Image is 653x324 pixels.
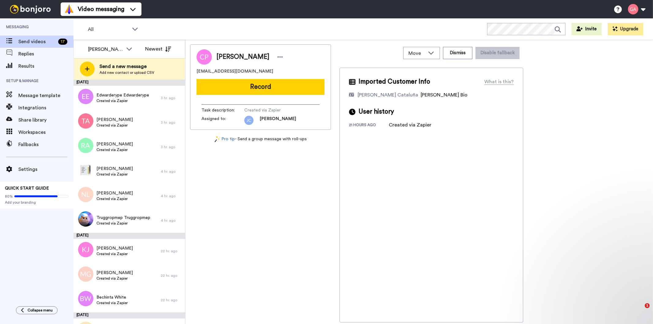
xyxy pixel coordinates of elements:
div: 3 hr. ago [161,96,182,100]
span: Results [18,62,73,70]
img: vm-color.svg [64,4,74,14]
span: [PERSON_NAME] [260,116,296,125]
div: 22 hr. ago [161,249,182,254]
div: 3 hr. ago [161,120,182,125]
span: Move [408,50,425,57]
span: Created via Zapier [96,196,133,201]
span: [PERSON_NAME] Bio [421,92,467,97]
div: [PERSON_NAME] Cataluña [358,91,418,99]
img: bw.png [78,291,93,306]
span: 1 [645,303,650,308]
span: Message template [18,92,73,99]
span: Created via Zapier [96,276,133,281]
img: ee.png [78,89,93,104]
img: mg.png [78,266,93,282]
span: Workspaces [18,129,73,136]
img: Image of Claudia Pearce [197,49,212,65]
span: [PERSON_NAME] [96,270,133,276]
img: jc.png [244,116,253,125]
img: bj-logo-header-white.svg [7,5,53,13]
div: 3 hr. ago [161,145,182,149]
button: Disable fallback [475,47,520,59]
span: [EMAIL_ADDRESS][DOMAIN_NAME] [197,68,273,74]
button: Collapse menu [16,306,58,314]
a: Pro tip [215,136,235,142]
span: [PERSON_NAME] [96,190,133,196]
div: 21 hours ago [349,122,389,129]
span: Share library [18,116,73,124]
span: Add new contact or upload CSV [99,70,154,75]
span: [PERSON_NAME] [96,117,133,123]
div: 17 [58,39,67,45]
img: 31ea78ef-3581-4afd-ad45-fce7a25217f2.jpg [78,211,93,227]
iframe: Intercom live chat [632,303,647,318]
span: Collapse menu [28,308,53,313]
img: ta.png [78,113,93,129]
span: Bechinta White [96,294,128,300]
span: Truggropmep Truggropmep [96,215,150,221]
img: magic-wand.svg [215,136,220,142]
span: [PERSON_NAME] [96,141,133,147]
span: Created via Zapier [96,251,133,256]
span: Send a new message [99,63,154,70]
span: Created via Zapier [96,221,150,226]
button: Dismiss [443,47,472,59]
span: Task description : [201,107,244,113]
div: [PERSON_NAME] [88,46,123,53]
span: Send videos [18,38,56,45]
div: Created via Zapier [389,121,431,129]
span: Integrations [18,104,73,111]
span: [PERSON_NAME] [216,52,269,62]
div: 22 hr. ago [161,298,182,303]
img: kj.png [78,242,93,257]
span: Settings [18,166,73,173]
div: [DATE] [73,80,185,86]
span: 80% [5,194,13,199]
span: Replies [18,50,73,58]
div: 22 hr. ago [161,273,182,278]
span: Created via Zapier [244,107,302,113]
span: [PERSON_NAME] [96,245,133,251]
span: [PERSON_NAME] [96,166,133,172]
span: Video messaging [78,5,124,13]
div: 4 hr. ago [161,218,182,223]
div: 4 hr. ago [161,169,182,174]
span: Created via Zapier [96,98,149,103]
button: Upgrade [608,23,643,35]
div: 4 hr. ago [161,194,182,198]
div: What is this? [484,78,514,85]
span: Created via Zapier [96,172,133,177]
img: nl.png [78,187,93,202]
span: Edwarderype Edwarderype [96,92,149,98]
span: Assigned to: [201,116,244,125]
span: Fallbacks [18,141,73,148]
button: Invite [572,23,602,35]
div: - Send a group message with roll-ups [190,136,331,142]
span: Imported Customer Info [358,77,430,86]
button: Record [197,79,325,95]
button: Newest [141,43,176,55]
div: [DATE] [73,233,185,239]
span: Created via Zapier [96,123,133,128]
span: User history [358,107,394,116]
img: ra.png [78,138,93,153]
img: 60395815-c950-4fcb-83d6-9e00c103f73a.jpg [78,162,93,178]
div: [DATE] [73,312,185,318]
span: Add your branding [5,200,69,205]
span: Created via Zapier [96,300,128,305]
span: QUICK START GUIDE [5,186,49,190]
span: Created via Zapier [96,147,133,152]
span: All [88,26,129,33]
